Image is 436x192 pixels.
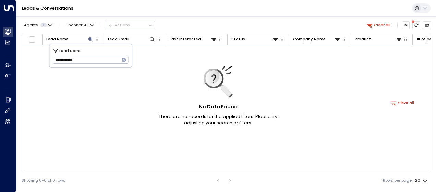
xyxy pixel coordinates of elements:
span: Lead Name [59,47,82,53]
div: Lead Email [108,36,129,43]
label: Rows per page: [383,178,412,183]
div: Lead Email [108,36,155,43]
button: Agents1 [22,21,54,29]
div: Lead Name [46,36,94,43]
span: There are new threads available. Refresh the grid to view the latest updates. [412,21,420,29]
div: Last Interacted [170,36,201,43]
span: 1 [40,23,47,27]
div: Status [231,36,279,43]
span: Channel: [63,21,97,29]
div: Company Name [293,36,326,43]
div: 20 [415,176,429,185]
div: Lead Name [46,36,69,43]
div: Last Interacted [170,36,217,43]
div: Button group with a nested menu [106,21,155,29]
p: There are no records for the applied filters. Please try adjusting your search or filters. [149,113,287,126]
button: Clear all [388,99,417,107]
button: Channel:All [63,21,97,29]
span: Agents [24,23,38,27]
h5: No Data Found [199,103,238,111]
div: Product [355,36,402,43]
div: Showing 0-0 of 0 rows [22,178,65,183]
a: Leads & Conversations [22,5,73,11]
span: Toggle select all [29,36,36,43]
div: Actions [108,23,130,27]
div: Product [355,36,371,43]
button: Archived Leads [423,21,431,29]
nav: pagination navigation [214,176,235,184]
button: Customize [402,21,410,29]
div: Status [231,36,245,43]
span: All [84,23,89,27]
div: Company Name [293,36,340,43]
button: Actions [106,21,155,29]
button: Clear all [364,21,393,29]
